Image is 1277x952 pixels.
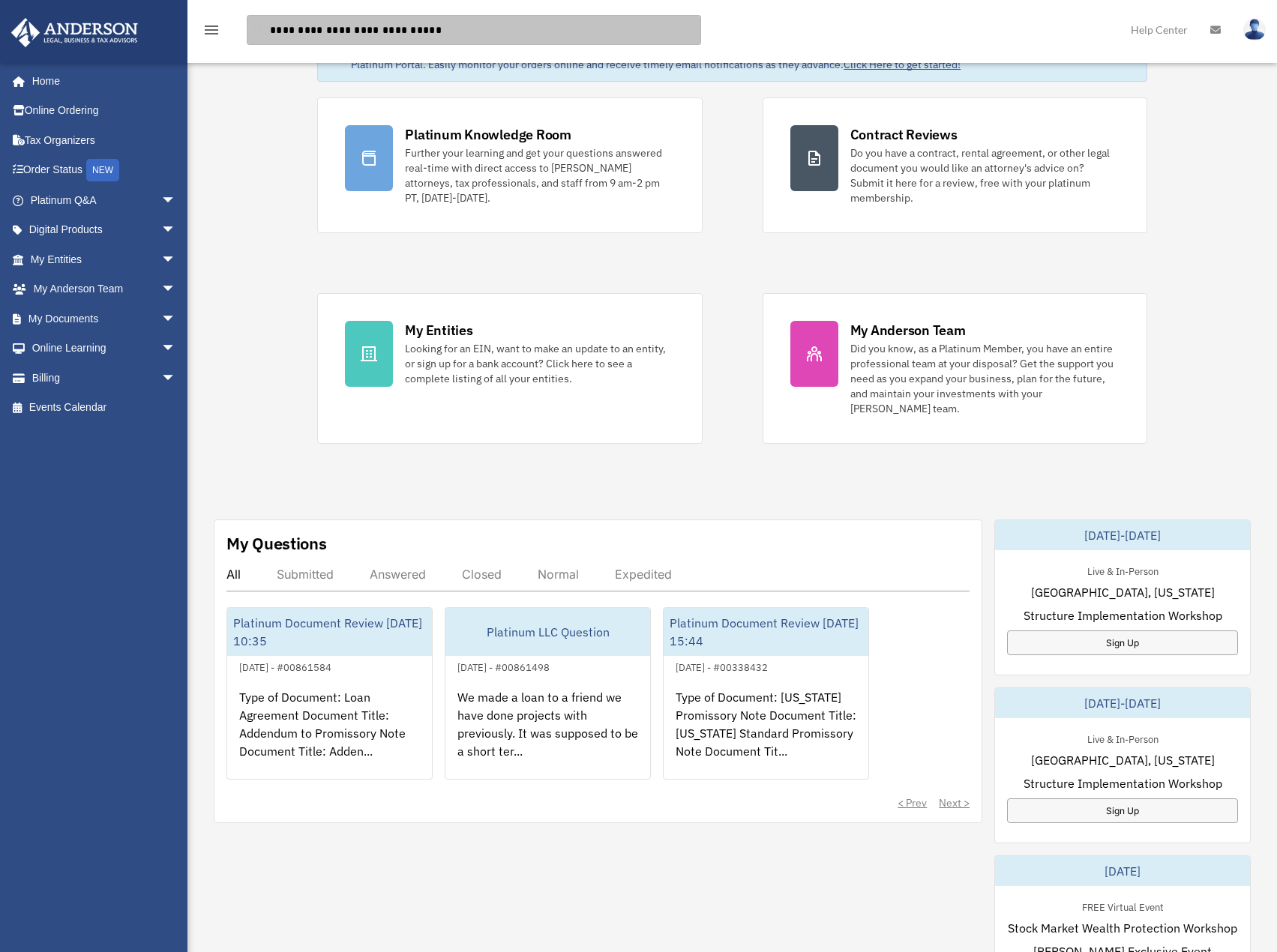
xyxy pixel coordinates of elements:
div: Did you know, as a Platinum Member, you have an entire professional team at your disposal? Get th... [850,341,1120,416]
div: My Questions [226,532,327,555]
span: Structure Implementation Workshop [1024,606,1222,624]
a: Sign Up [1007,630,1238,655]
div: Answered [370,567,426,582]
a: Order StatusNEW [10,155,199,186]
div: Closed [462,567,502,582]
div: FREE Virtual Event [1070,898,1176,914]
div: Live & In-Person [1075,730,1171,746]
div: All [226,567,241,582]
a: Tax Organizers [10,125,199,155]
div: Contract Reviews [850,125,958,144]
a: Platinum Document Review [DATE] 10:35[DATE] - #00861584Type of Document: Loan Agreement Document ... [226,607,433,780]
div: Further your learning and get your questions answered real-time with direct access to [PERSON_NAM... [405,145,674,205]
div: NEW [86,159,119,181]
div: Expedited [615,567,672,582]
span: Structure Implementation Workshop [1024,774,1222,792]
div: [DATE] [995,856,1250,886]
i: search [250,20,267,37]
i: menu [202,21,220,39]
a: My Entities Looking for an EIN, want to make an update to an entity, or sign up for a bank accoun... [317,293,702,444]
div: [DATE]-[DATE] [995,688,1250,718]
div: Do you have a contract, rental agreement, or other legal document you would like an attorney's ad... [850,145,1120,205]
div: [DATE] - #00861498 [445,658,562,674]
a: Digital Productsarrow_drop_down [10,215,199,245]
span: arrow_drop_down [161,215,191,246]
div: Submitted [277,567,334,582]
a: Contract Reviews Do you have a contract, rental agreement, or other legal document you would like... [763,97,1147,233]
div: Live & In-Person [1075,562,1171,578]
a: Platinum Knowledge Room Further your learning and get your questions answered real-time with dire... [317,97,702,233]
div: Platinum Document Review [DATE] 15:44 [664,608,868,656]
a: Sign Up [1007,798,1238,823]
a: My Documentsarrow_drop_down [10,304,199,334]
a: Online Ordering [10,96,199,126]
div: My Entities [405,321,472,340]
div: Looking for an EIN, want to make an update to an entity, or sign up for a bank account? Click her... [405,341,674,386]
div: Normal [538,567,579,582]
a: Click Here to get started! [844,58,961,71]
div: Type of Document: [US_STATE] Promissory Note Document Title: [US_STATE] Standard Promissory Note ... [664,676,868,793]
img: User Pic [1243,19,1266,40]
div: We made a loan to a friend we have done projects with previously. It was supposed to be a short t... [445,676,650,793]
a: Platinum LLC Question[DATE] - #00861498We made a loan to a friend we have done projects with prev... [445,607,651,780]
span: [GEOGRAPHIC_DATA], [US_STATE] [1031,583,1215,601]
div: My Anderson Team [850,321,966,340]
a: Online Learningarrow_drop_down [10,334,199,364]
a: My Anderson Team Did you know, as a Platinum Member, you have an entire professional team at your... [763,293,1147,444]
span: arrow_drop_down [161,274,191,305]
a: My Anderson Teamarrow_drop_down [10,274,199,304]
div: Type of Document: Loan Agreement Document Title: Addendum to Promissory Note Document Title: Adde... [227,676,432,793]
a: menu [202,26,220,39]
div: [DATE] - #00338432 [664,658,780,674]
a: Billingarrow_drop_down [10,363,199,393]
a: Home [10,66,191,96]
span: Stock Market Wealth Protection Workshop [1008,919,1237,937]
span: [GEOGRAPHIC_DATA], [US_STATE] [1031,751,1215,769]
span: arrow_drop_down [161,304,191,334]
a: Platinum Document Review [DATE] 15:44[DATE] - #00338432Type of Document: [US_STATE] Promissory No... [663,607,869,780]
a: Events Calendar [10,393,199,423]
div: Platinum Knowledge Room [405,125,571,144]
span: arrow_drop_down [161,363,191,394]
span: arrow_drop_down [161,185,191,216]
a: My Entitiesarrow_drop_down [10,244,199,274]
div: Platinum LLC Question [445,608,650,656]
span: arrow_drop_down [161,244,191,275]
div: [DATE]-[DATE] [995,520,1250,550]
a: Platinum Q&Aarrow_drop_down [10,185,199,215]
img: Anderson Advisors Platinum Portal [7,18,142,47]
div: [DATE] - #00861584 [227,658,343,674]
div: Platinum Document Review [DATE] 10:35 [227,608,432,656]
span: arrow_drop_down [161,334,191,364]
